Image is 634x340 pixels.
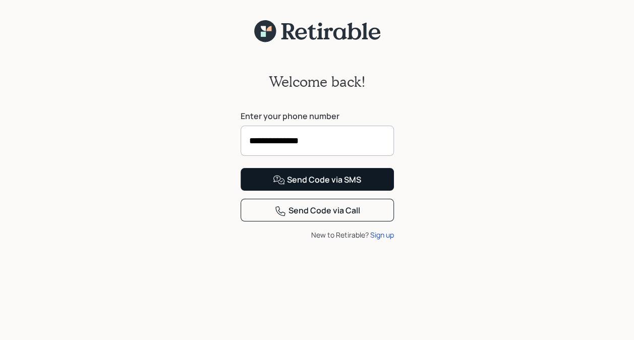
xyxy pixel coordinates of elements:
div: Sign up [370,230,394,240]
button: Send Code via SMS [241,168,394,191]
div: New to Retirable? [241,230,394,240]
div: Send Code via Call [274,205,360,217]
label: Enter your phone number [241,110,394,122]
h2: Welcome back! [269,73,366,90]
button: Send Code via Call [241,199,394,221]
div: Send Code via SMS [273,174,361,186]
